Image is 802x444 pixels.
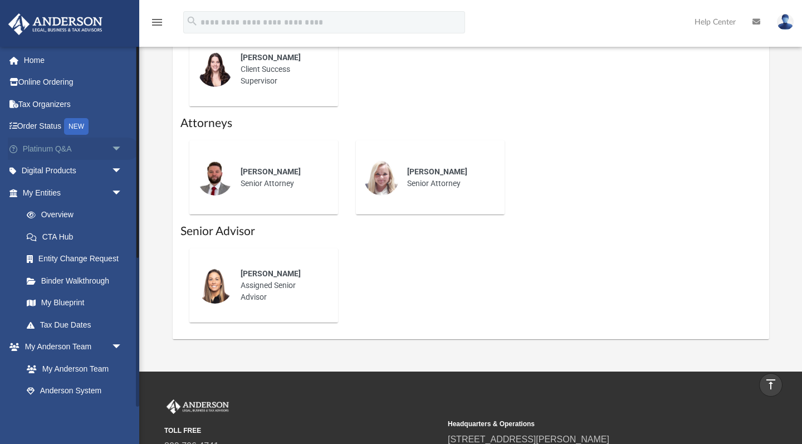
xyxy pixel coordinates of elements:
a: My Entitiesarrow_drop_down [8,182,139,204]
a: Binder Walkthrough [16,270,139,292]
i: vertical_align_top [764,378,777,391]
a: CTA Hub [16,226,139,248]
img: thumbnail [197,160,233,196]
span: arrow_drop_down [111,138,134,160]
img: thumbnail [197,51,233,87]
a: Digital Productsarrow_drop_down [8,160,139,182]
a: Client Referrals [16,402,134,424]
a: Tax Organizers [8,93,139,115]
a: My Anderson Teamarrow_drop_down [8,336,134,358]
img: thumbnail [364,160,399,196]
a: Order StatusNEW [8,115,139,138]
img: Anderson Advisors Platinum Portal [5,13,106,35]
i: menu [150,16,164,29]
i: search [186,15,198,27]
a: menu [150,21,164,29]
a: Overview [16,204,139,226]
a: Home [8,49,139,71]
h1: Attorneys [180,115,761,131]
a: My Anderson Team [16,358,128,380]
a: Entity Change Request [16,248,139,270]
a: [STREET_ADDRESS][PERSON_NAME] [448,435,609,444]
span: [PERSON_NAME] [407,167,467,176]
div: Senior Attorney [233,158,330,197]
small: TOLL FREE [164,426,440,436]
div: Senior Attorney [399,158,497,197]
a: Anderson System [16,380,134,402]
div: Assigned Senior Advisor [233,260,330,311]
a: Platinum Q&Aarrow_drop_down [8,138,139,160]
a: Tax Due Dates [16,314,139,336]
span: arrow_drop_down [111,336,134,359]
span: [PERSON_NAME] [241,269,301,278]
a: vertical_align_top [759,373,783,397]
img: Anderson Advisors Platinum Portal [164,399,231,414]
div: NEW [64,118,89,135]
span: arrow_drop_down [111,182,134,204]
a: Online Ordering [8,71,139,94]
div: Client Success Supervisor [233,44,330,95]
span: [PERSON_NAME] [241,53,301,62]
h1: Senior Advisor [180,223,761,240]
span: arrow_drop_down [111,160,134,183]
img: User Pic [777,14,794,30]
a: My Blueprint [16,292,134,314]
span: [PERSON_NAME] [241,167,301,176]
img: thumbnail [197,268,233,304]
small: Headquarters & Operations [448,419,723,429]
